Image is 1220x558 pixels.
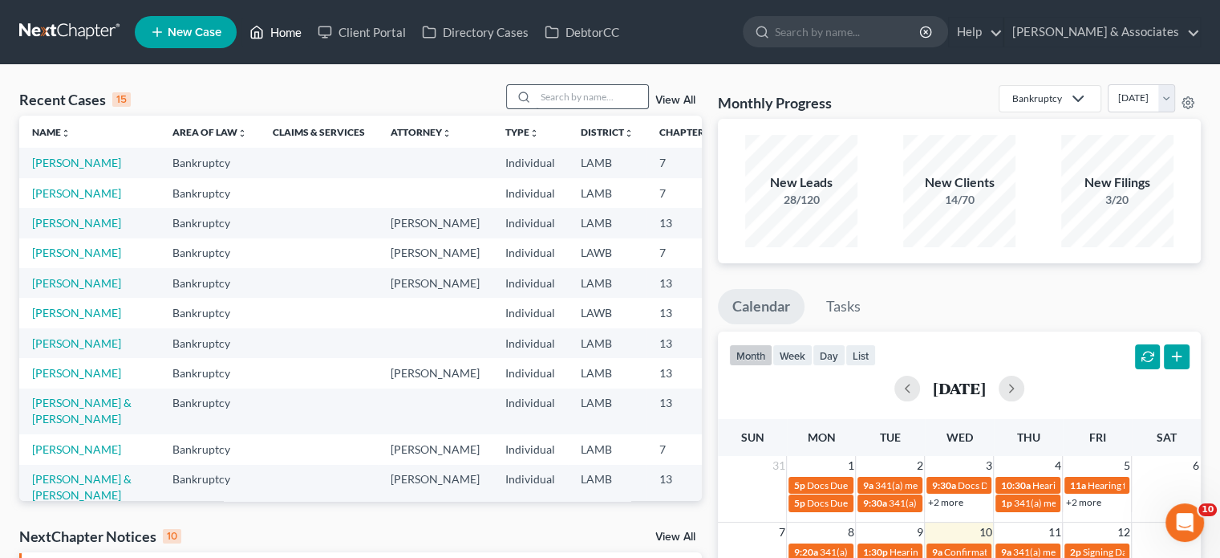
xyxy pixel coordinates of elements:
td: Individual [492,298,568,328]
a: [PERSON_NAME] & [PERSON_NAME] [32,472,132,502]
td: 13 [646,298,727,328]
td: [PERSON_NAME] [378,238,492,268]
td: Bankruptcy [160,178,260,208]
div: New Filings [1061,173,1173,192]
td: Bankruptcy [160,208,260,238]
td: LAMB [568,178,646,208]
td: Individual [492,434,568,464]
a: Help [949,18,1003,47]
a: Nameunfold_more [32,126,71,138]
i: unfold_more [61,128,71,138]
button: week [772,344,813,366]
i: unfold_more [529,128,539,138]
span: 7 [776,523,786,542]
a: Districtunfold_more [581,126,634,138]
a: +2 more [927,496,963,508]
a: [PERSON_NAME] [32,442,121,456]
span: 4 [1052,456,1062,475]
input: Search by name... [775,17,922,47]
span: Fri [1088,430,1105,444]
td: Bankruptcy [160,434,260,464]
td: LAMB [568,208,646,238]
span: 341(a) meeting for [PERSON_NAME] [1012,546,1167,558]
td: Individual [492,389,568,434]
span: Hearing for [PERSON_NAME] [1087,479,1212,491]
td: [PERSON_NAME] [378,358,492,388]
span: 10 [1198,503,1217,516]
span: 9:30a [862,497,886,509]
div: New Leads [745,173,857,192]
td: Individual [492,178,568,208]
span: 341(a) meeting for [PERSON_NAME] [819,546,974,558]
a: [PERSON_NAME] [32,216,121,230]
span: 10 [977,523,993,542]
div: New Clients [903,173,1015,192]
td: [PERSON_NAME] [378,268,492,298]
a: View All [655,95,695,106]
a: Calendar [718,289,805,324]
td: Bankruptcy [160,328,260,358]
span: 8 [845,523,855,542]
a: [PERSON_NAME] [32,246,121,259]
span: Sat [1156,430,1176,444]
span: Mon [807,430,835,444]
span: Confirmation hearing for [PERSON_NAME] [943,546,1125,558]
span: 11 [1046,523,1062,542]
td: LAMB [568,268,646,298]
td: Individual [492,208,568,238]
td: 7 [646,148,727,177]
span: 341(a) meeting for [PERSON_NAME] [874,479,1029,491]
td: Individual [492,328,568,358]
i: unfold_more [442,128,452,138]
td: LAWB [568,238,646,268]
td: 7 [646,434,727,464]
div: 14/70 [903,192,1015,208]
span: 9a [862,479,873,491]
span: 9:20a [793,546,817,558]
span: 12 [1115,523,1131,542]
td: 7 [646,178,727,208]
a: [PERSON_NAME] & [PERSON_NAME] [32,396,132,426]
td: Bankruptcy [160,238,260,268]
td: Individual [492,268,568,298]
td: [PERSON_NAME] [378,434,492,464]
span: New Case [168,26,221,39]
div: 28/120 [745,192,857,208]
span: Thu [1016,430,1040,444]
span: Hearing for [PERSON_NAME] [889,546,1014,558]
div: 15 [112,92,131,107]
td: Individual [492,238,568,268]
td: LAMB [568,389,646,434]
td: LAMB [568,465,646,511]
span: 5p [793,497,805,509]
span: 1p [1000,497,1011,509]
td: Bankruptcy [160,465,260,511]
span: 1:30p [862,546,887,558]
span: Docs Due for [PERSON_NAME] [806,479,938,491]
i: unfold_more [237,128,247,138]
a: [PERSON_NAME] [32,366,121,380]
span: Wed [946,430,972,444]
span: 11a [1069,479,1085,491]
span: 31 [770,456,786,475]
td: Individual [492,148,568,177]
td: 7 [646,238,727,268]
a: Tasks [812,289,875,324]
td: 13 [646,358,727,388]
a: Client Portal [310,18,414,47]
td: [PERSON_NAME] [378,208,492,238]
span: 6 [1191,456,1201,475]
a: Chapterunfold_more [659,126,714,138]
span: 3 [983,456,993,475]
span: 10:30a [1000,479,1030,491]
td: Bankruptcy [160,268,260,298]
td: LAMB [568,358,646,388]
span: 1 [845,456,855,475]
span: 9 [914,523,924,542]
button: day [813,344,845,366]
button: month [729,344,772,366]
td: 13 [646,208,727,238]
span: 5p [793,479,805,491]
td: Individual [492,358,568,388]
td: LAWB [568,298,646,328]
